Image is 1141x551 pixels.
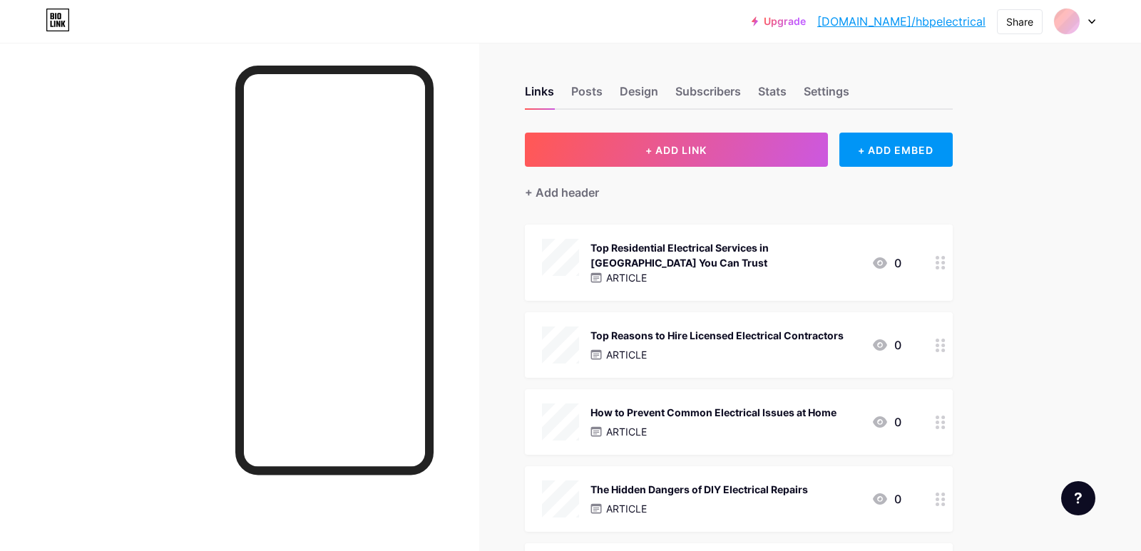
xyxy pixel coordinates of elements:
div: 0 [871,254,901,272]
p: ARTICLE [606,270,647,285]
div: Stats [758,83,787,108]
div: Top Reasons to Hire Licensed Electrical Contractors [590,328,844,343]
div: Settings [804,83,849,108]
div: Share [1006,14,1033,29]
div: + ADD EMBED [839,133,953,167]
button: + ADD LINK [525,133,828,167]
div: 0 [871,490,901,508]
div: Top Residential Electrical Services in [GEOGRAPHIC_DATA] You Can Trust [590,240,860,270]
div: + Add header [525,184,599,201]
a: [DOMAIN_NAME]/hbpelectrical [817,13,986,30]
a: Upgrade [752,16,806,27]
div: 0 [871,336,901,354]
div: The Hidden Dangers of DIY Electrical Repairs [590,482,808,497]
p: ARTICLE [606,501,647,516]
div: How to Prevent Common Electrical Issues at Home [590,405,836,420]
div: 0 [871,413,901,431]
div: Posts [571,83,603,108]
span: + ADD LINK [645,144,707,156]
div: Design [620,83,658,108]
div: Links [525,83,554,108]
div: Subscribers [675,83,741,108]
p: ARTICLE [606,424,647,439]
p: ARTICLE [606,347,647,362]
